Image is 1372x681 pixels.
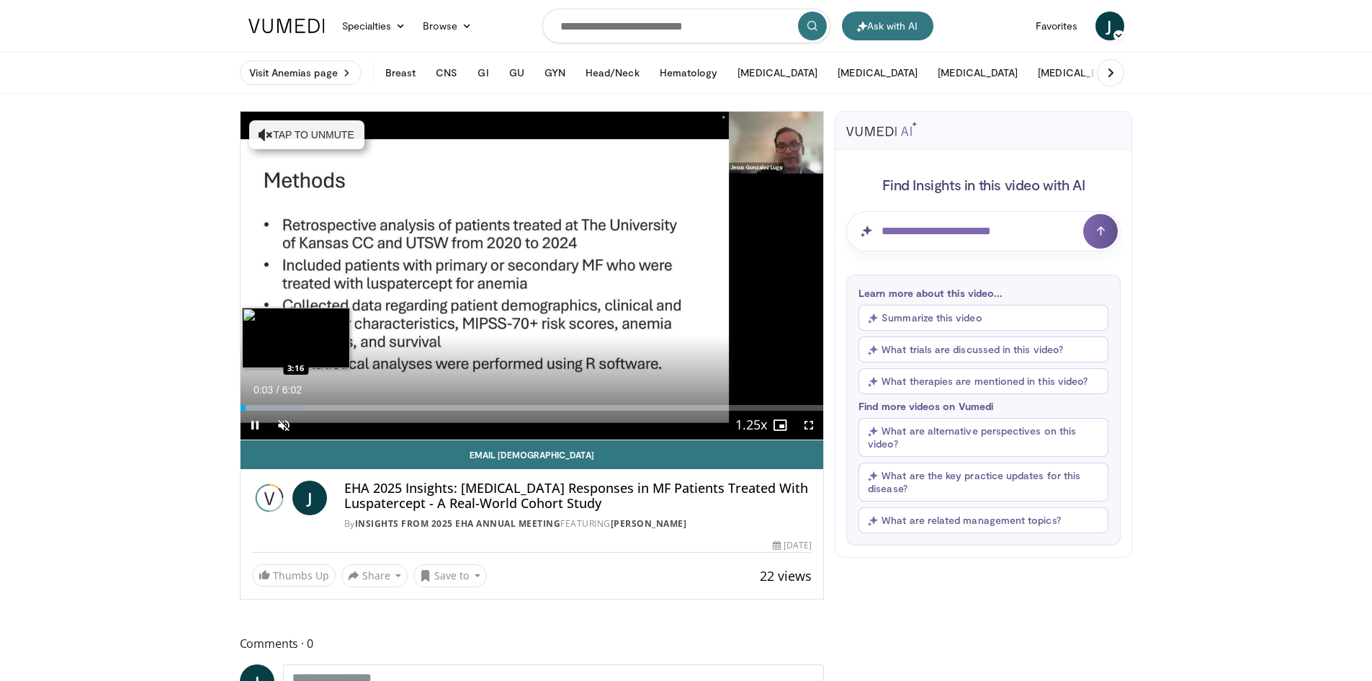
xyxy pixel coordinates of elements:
div: By FEATURING [344,517,812,530]
button: Summarize this video [858,305,1108,331]
button: Fullscreen [794,411,823,440]
button: GI [469,58,497,87]
span: Comments 0 [240,634,825,653]
button: Ask with AI [842,12,933,40]
video-js: Video Player [241,112,824,440]
button: What are alternative perspectives on this video? [858,418,1108,457]
button: Tap to unmute [249,120,364,149]
a: [PERSON_NAME] [611,517,687,530]
input: Question for AI [846,211,1121,252]
span: / [277,384,279,396]
button: GYN [536,58,574,87]
img: vumedi-ai-logo.svg [846,122,917,136]
button: Pause [241,411,269,440]
a: Email [DEMOGRAPHIC_DATA] [241,440,824,469]
a: J [1095,12,1124,40]
button: [MEDICAL_DATA] [1029,58,1126,87]
img: VuMedi Logo [248,19,325,33]
div: [DATE] [773,539,812,552]
button: GU [501,58,533,87]
button: [MEDICAL_DATA] [729,58,826,87]
button: CNS [427,58,466,87]
img: image.jpeg [242,308,350,368]
button: Playback Rate [737,411,766,440]
button: Save to [413,564,487,587]
button: Hematology [651,58,727,87]
button: What are related management topics? [858,507,1108,533]
span: 0:03 [254,384,273,396]
a: Specialties [333,12,415,40]
p: Find more videos on Vumedi [858,400,1108,412]
input: Search topics, interventions [542,9,830,43]
button: Unmute [269,411,298,440]
button: Enable picture-in-picture mode [766,411,794,440]
a: Thumbs Up [252,564,336,587]
p: Learn more about this video... [858,287,1108,299]
button: What trials are discussed in this video? [858,337,1108,362]
a: Favorites [1027,12,1087,40]
h4: Find Insights in this video with AI [846,175,1121,194]
a: J [292,481,327,515]
button: Breast [377,58,424,87]
button: What are the key practice updates for this disease? [858,463,1108,502]
button: [MEDICAL_DATA] [829,58,926,87]
button: Share [341,564,408,587]
a: Browse [414,12,480,40]
h4: EHA 2025 Insights: [MEDICAL_DATA] Responses in MF Patients Treated With Luspatercept - A Real-Wor... [344,481,812,512]
a: Visit Anemias page [240,61,362,85]
a: Insights from 2025 EHA Annual Meeting [355,517,561,530]
span: 6:02 [282,384,302,396]
img: Insights from 2025 EHA Annual Meeting [252,481,287,515]
button: What therapies are mentioned in this video? [858,368,1108,394]
button: Head/Neck [577,58,648,87]
span: 22 views [760,567,812,584]
div: Progress Bar [241,405,824,411]
button: [MEDICAL_DATA] [929,58,1026,87]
